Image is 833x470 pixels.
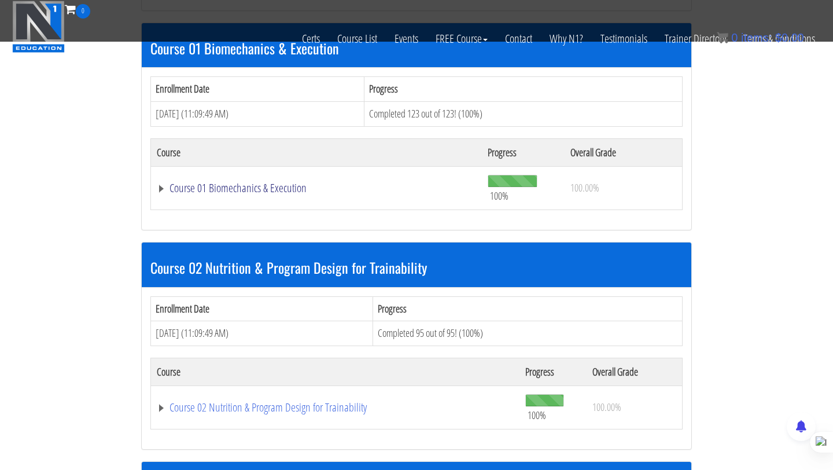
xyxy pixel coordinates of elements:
[150,260,683,275] h3: Course 02 Nutrition & Program Design for Trainability
[717,31,804,44] a: 0 items: $0.00
[151,358,519,385] th: Course
[386,19,427,59] a: Events
[731,31,738,44] span: 0
[519,358,587,385] th: Progress
[656,19,735,59] a: Trainer Directory
[12,1,65,53] img: n1-education
[364,101,683,126] td: Completed 123 out of 123! (100%)
[587,358,682,385] th: Overall Grade
[151,296,373,321] th: Enrollment Date
[151,101,364,126] td: [DATE] (11:09:49 AM)
[373,296,683,321] th: Progress
[157,402,514,413] a: Course 02 Nutrition & Program Design for Trainability
[528,409,546,421] span: 100%
[151,138,482,166] th: Course
[293,19,329,59] a: Certs
[65,1,90,17] a: 0
[490,189,508,202] span: 100%
[427,19,496,59] a: FREE Course
[496,19,541,59] a: Contact
[151,77,364,102] th: Enrollment Date
[741,31,772,44] span: items:
[151,321,373,346] td: [DATE] (11:09:49 AM)
[775,31,782,44] span: $
[592,19,656,59] a: Testimonials
[587,385,682,429] td: 100.00%
[541,19,592,59] a: Why N1?
[775,31,804,44] bdi: 0.00
[373,321,683,346] td: Completed 95 out of 95! (100%)
[565,166,683,210] td: 100.00%
[364,77,683,102] th: Progress
[76,4,90,19] span: 0
[157,182,476,194] a: Course 01 Biomechanics & Execution
[329,19,386,59] a: Course List
[565,138,683,166] th: Overall Grade
[735,19,824,59] a: Terms & Conditions
[482,138,565,166] th: Progress
[717,32,728,43] img: icon11.png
